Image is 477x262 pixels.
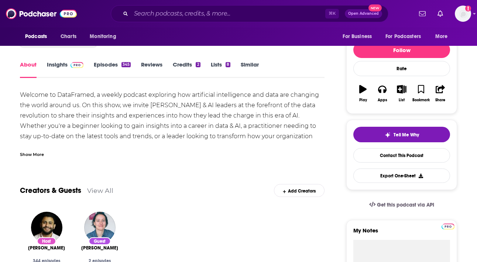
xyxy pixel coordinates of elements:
span: For Business [343,31,372,42]
a: Contact This Podcast [353,148,450,163]
span: Charts [61,31,76,42]
button: open menu [85,30,126,44]
div: List [399,98,405,102]
a: Get this podcast via API [363,196,440,214]
button: Share [431,80,450,107]
span: Monitoring [90,31,116,42]
a: Katharine Jarmul [81,245,118,251]
div: Search podcasts, credits, & more... [111,5,388,22]
button: Apps [373,80,392,107]
img: tell me why sparkle [385,132,391,138]
a: Lists8 [211,61,230,78]
label: My Notes [353,227,450,240]
a: Show notifications dropdown [416,7,429,20]
div: Welcome to DataFramed, a weekly podcast exploring how artificial intelligence and data are changi... [20,90,325,183]
div: 345 [121,62,131,67]
div: Rate [353,61,450,76]
img: Podchaser Pro [442,224,454,229]
div: Share [435,98,445,102]
button: Bookmark [411,80,430,107]
img: Katharine Jarmul [84,212,116,243]
button: Export One-Sheet [353,169,450,183]
a: Creators & Guests [20,186,81,195]
button: open menu [337,30,381,44]
div: Host [37,237,56,245]
a: Adel Nehme [28,245,65,251]
span: Get this podcast via API [377,202,434,208]
span: New [368,4,382,11]
a: Similar [241,61,259,78]
span: [PERSON_NAME] [28,245,65,251]
svg: Add a profile image [465,6,471,11]
img: Podchaser Pro [71,62,83,68]
div: Guest [89,237,111,245]
a: Show notifications dropdown [435,7,446,20]
button: open menu [381,30,432,44]
a: Charts [56,30,81,44]
div: Apps [378,98,387,102]
button: Play [353,80,373,107]
span: Open Advanced [348,12,379,16]
input: Search podcasts, credits, & more... [131,8,325,20]
img: Adel Nehme [31,212,62,243]
a: Pro website [442,222,454,229]
button: List [392,80,411,107]
span: More [435,31,448,42]
button: open menu [430,30,457,44]
span: Logged in as Marketing09 [455,6,471,22]
button: Show profile menu [455,6,471,22]
a: InsightsPodchaser Pro [47,61,83,78]
div: 2 [196,62,200,67]
span: ⌘ K [325,9,339,18]
img: User Profile [455,6,471,22]
span: [PERSON_NAME] [81,245,118,251]
div: Bookmark [412,98,430,102]
a: Reviews [141,61,162,78]
button: open menu [20,30,56,44]
div: Play [359,98,367,102]
div: Add Creators [274,184,325,197]
img: Podchaser - Follow, Share and Rate Podcasts [6,7,77,21]
span: Podcasts [25,31,47,42]
a: Episodes345 [94,61,131,78]
div: 8 [226,62,230,67]
span: For Podcasters [385,31,421,42]
a: Credits2 [173,61,200,78]
a: View All [87,187,113,194]
span: Tell Me Why [394,132,419,138]
button: Open AdvancedNew [345,9,382,18]
button: Follow [353,42,450,58]
a: About [20,61,37,78]
button: tell me why sparkleTell Me Why [353,127,450,142]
